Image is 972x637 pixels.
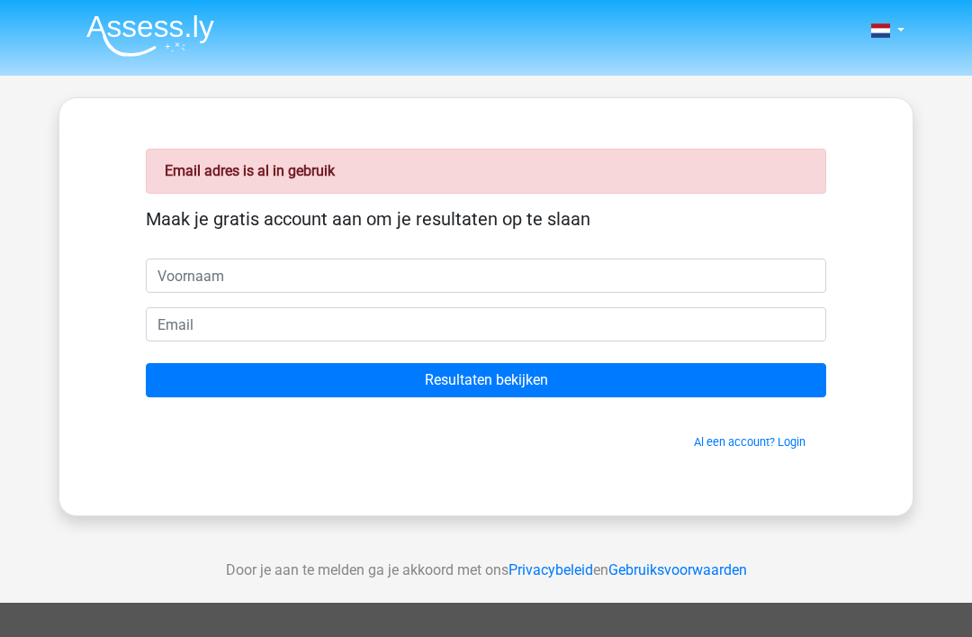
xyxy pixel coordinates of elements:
a: Privacybeleid [508,561,593,578]
a: Al een account? Login [694,435,805,449]
a: Gebruiksvoorwaarden [608,561,747,578]
h5: Maak je gratis account aan om je resultaten op te slaan [146,208,826,230]
img: Assessly [86,14,214,57]
input: Voornaam [146,259,826,293]
input: Email [146,307,826,341]
input: Resultaten bekijken [146,363,826,397]
strong: Email adres is al in gebruik [165,162,335,179]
